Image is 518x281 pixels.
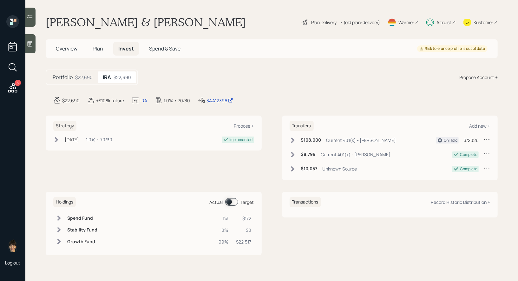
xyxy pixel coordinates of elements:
div: [DATE] [65,136,79,143]
span: Overview [56,45,77,52]
span: Spend & Save [149,45,180,52]
div: Unknown Source [323,165,357,172]
div: Plan Delivery [311,19,337,26]
h5: Portfolio [53,74,73,80]
div: Current 401(k) - [PERSON_NAME] [326,137,396,144]
div: 3/2026 [464,137,479,144]
div: Altruist [436,19,451,26]
div: 1.0% • 70/30 [164,97,190,104]
div: Implemented [230,137,253,143]
div: Current 401(k) - [PERSON_NAME] [321,151,391,158]
div: +$108k future [96,97,124,104]
img: treva-nostdahl-headshot.png [6,239,19,252]
div: Record Historic Distribution + [431,199,490,205]
h6: $10,057 [301,166,318,171]
div: • (old plan-delivery) [340,19,380,26]
div: $0 [236,227,252,233]
div: Add new + [469,123,490,129]
div: Log out [5,260,20,266]
h6: Strategy [53,121,76,131]
div: $22,690 [75,74,93,81]
h6: Spend Fund [67,216,97,221]
div: 99% [219,238,229,245]
h6: Transactions [290,197,321,207]
h6: Transfers [290,121,314,131]
div: Risk tolerance profile is out of date [420,46,485,51]
h6: Growth Fund [67,239,97,244]
div: 3AA12396 [207,97,233,104]
span: Plan [93,45,103,52]
div: IRA [141,97,147,104]
div: On Hold [444,137,457,143]
div: Kustomer [474,19,493,26]
h6: $8,799 [301,152,316,157]
div: 1.0% • 70/30 [86,136,112,143]
h6: Holdings [53,197,76,207]
div: $22,517 [236,238,252,245]
div: Propose Account + [459,74,498,81]
span: Invest [118,45,134,52]
div: Target [241,199,254,205]
div: $22,690 [62,97,80,104]
div: 1% [219,215,229,222]
h1: [PERSON_NAME] & [PERSON_NAME] [46,15,246,29]
div: Complete [460,152,477,157]
div: $22,690 [114,74,131,81]
div: Complete [460,166,477,172]
div: 0% [219,227,229,233]
h6: $108,000 [301,137,321,143]
div: Actual [210,199,223,205]
h6: Stability Fund [67,227,97,233]
div: Propose + [234,123,254,129]
div: Warmer [398,19,414,26]
h5: IRA [103,74,111,80]
div: $172 [236,215,252,222]
div: 5 [15,80,21,86]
